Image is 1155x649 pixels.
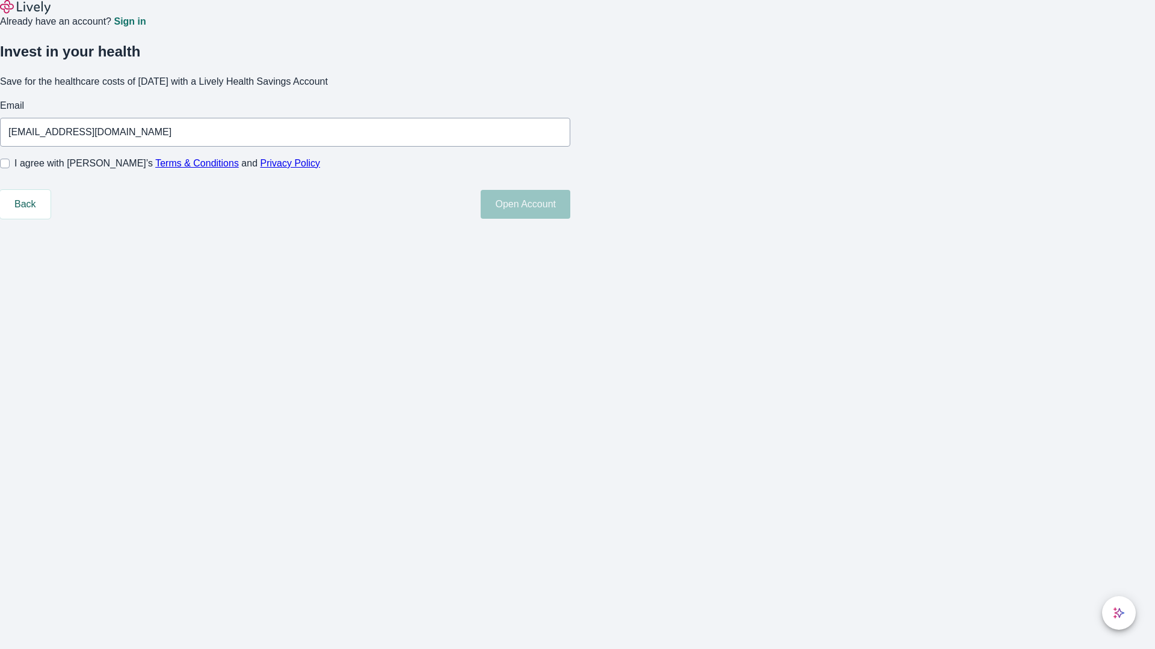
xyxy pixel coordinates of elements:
svg: Lively AI Assistant [1113,607,1125,619]
a: Terms & Conditions [155,158,239,168]
a: Sign in [114,17,146,26]
button: chat [1102,596,1136,630]
span: I agree with [PERSON_NAME]’s and [14,156,320,171]
a: Privacy Policy [260,158,321,168]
